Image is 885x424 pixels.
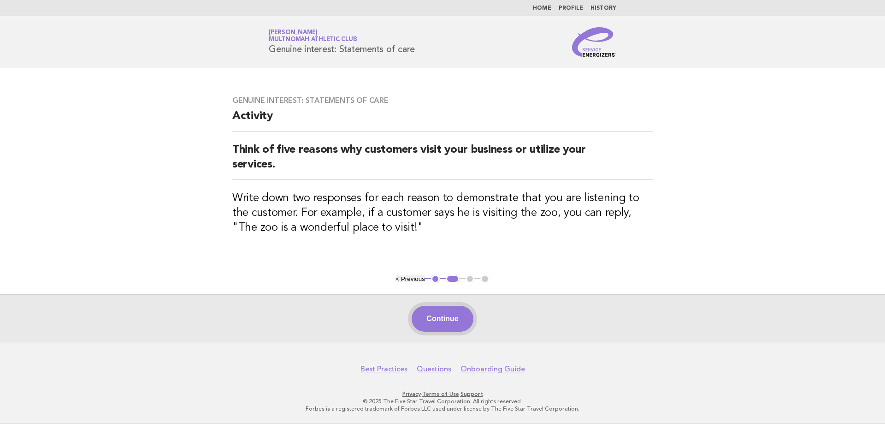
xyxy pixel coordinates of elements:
[232,96,653,105] h3: Genuine interest: Statements of care
[572,27,616,57] img: Service Energizers
[590,6,616,11] a: History
[417,364,451,374] a: Questions
[232,109,653,131] h2: Activity
[269,37,357,43] span: Multnomah Athletic Club
[559,6,583,11] a: Profile
[160,398,725,405] p: © 2025 The Five Star Travel Corporation. All rights reserved.
[460,364,525,374] a: Onboarding Guide
[232,143,653,180] h2: Think of five reasons why customers visit your business or utilize your services.
[160,390,725,398] p: · ·
[232,191,653,235] h3: Write down two responses for each reason to demonstrate that you are listening to the customer. F...
[431,275,440,284] button: 1
[269,30,415,54] h1: Genuine interest: Statements of care
[269,30,357,42] a: [PERSON_NAME]Multnomah Athletic Club
[422,391,459,397] a: Terms of Use
[160,405,725,412] p: Forbes is a registered trademark of Forbes LLC used under license by The Five Star Travel Corpora...
[412,306,473,332] button: Continue
[395,275,425,282] button: < Previous
[402,391,421,397] a: Privacy
[460,391,483,397] a: Support
[360,364,407,374] a: Best Practices
[533,6,551,11] a: Home
[446,275,459,284] button: 2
